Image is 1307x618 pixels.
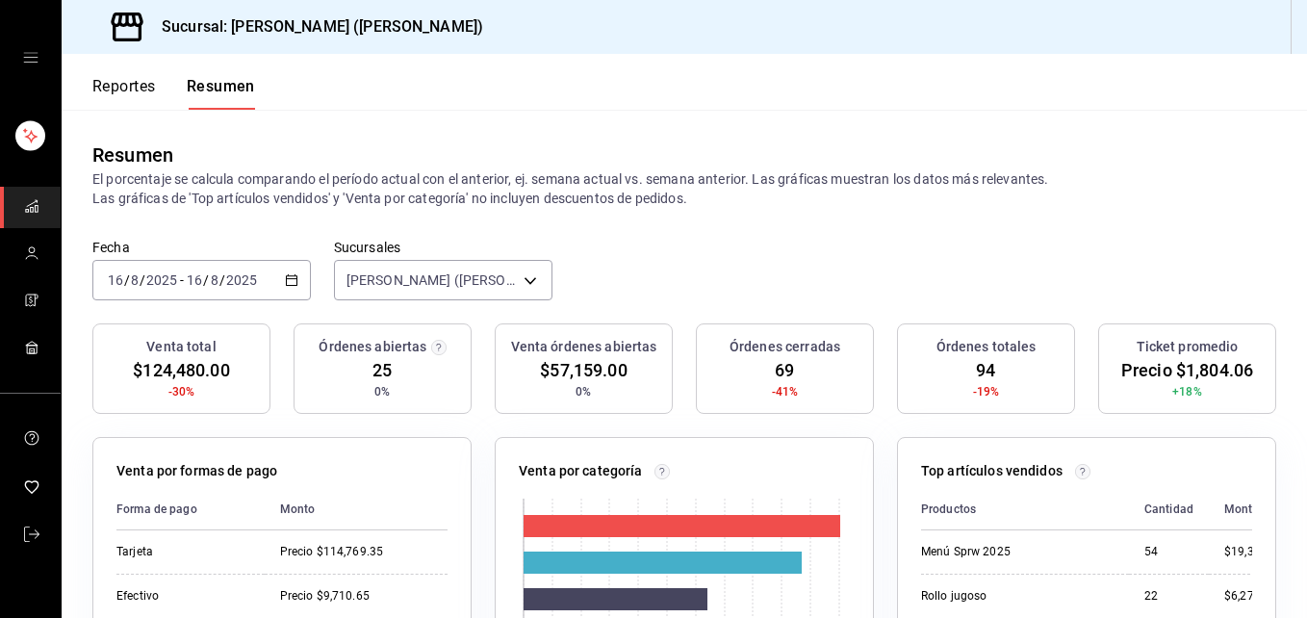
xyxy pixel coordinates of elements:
span: -30% [168,383,195,400]
div: Efectivo [116,588,249,605]
span: +18% [1172,383,1202,400]
h3: Venta órdenes abiertas [511,337,657,357]
div: Resumen [92,141,173,169]
span: 0% [576,383,591,400]
span: / [203,272,209,288]
p: El porcentaje se calcula comparando el período actual con el anterior, ej. semana actual vs. sema... [92,169,1276,208]
span: - [180,272,184,288]
h3: Ticket promedio [1137,337,1239,357]
input: -- [130,272,140,288]
div: Precio $114,769.35 [280,544,448,560]
th: Monto [265,489,448,530]
th: Monto [1209,489,1284,530]
span: 94 [976,357,995,383]
h3: Órdenes abiertas [319,337,426,357]
div: $6,270.00 [1224,588,1284,605]
label: Sucursales [334,241,552,254]
h3: Órdenes totales [936,337,1037,357]
label: Fecha [92,241,311,254]
span: Precio $1,804.06 [1121,357,1253,383]
div: $19,386.00 [1224,544,1284,560]
span: $124,480.00 [133,357,229,383]
span: / [140,272,145,288]
button: cajón abierto [23,50,38,65]
input: -- [186,272,203,288]
div: Rollo jugoso [921,588,1114,605]
input: ---- [225,272,258,288]
span: [PERSON_NAME] ([PERSON_NAME]) [346,270,517,290]
h3: Órdenes cerradas [730,337,840,357]
span: 69 [775,357,794,383]
span: -19% [973,383,1000,400]
span: / [124,272,130,288]
span: 25 [372,357,392,383]
div: Menú Sprw 2025 [921,544,1114,560]
div: 54 [1144,544,1193,560]
span: / [219,272,225,288]
p: Venta por formas de pago [116,461,277,481]
input: ---- [145,272,178,288]
span: -41% [772,383,799,400]
span: 0% [374,383,390,400]
th: Forma de pago [116,489,265,530]
div: Tarjeta [116,544,249,560]
th: Cantidad [1129,489,1209,530]
h3: Venta total [146,337,216,357]
input: -- [210,272,219,288]
div: 22 [1144,588,1193,605]
button: Resumen [187,77,255,110]
input: -- [107,272,124,288]
h3: Sucursal: [PERSON_NAME] ([PERSON_NAME]) [146,15,483,39]
span: $57,159.00 [540,357,627,383]
p: Venta por categoría [519,461,643,481]
div: Pestañas de navegación [92,77,255,110]
p: Top artículos vendidos [921,461,1063,481]
div: Precio $9,710.65 [280,588,448,605]
font: Reportes [92,77,156,96]
th: Productos [921,489,1129,530]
